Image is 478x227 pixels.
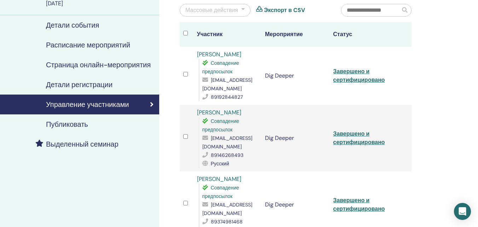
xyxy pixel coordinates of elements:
td: Dig Deeper [261,47,330,105]
h4: Детали регистрации [46,80,113,89]
h4: Публиковать [46,120,88,129]
a: Завершено и сертифицировано [333,197,385,212]
span: [EMAIL_ADDRESS][DOMAIN_NAME] [202,77,252,92]
span: [EMAIL_ADDRESS][DOMAIN_NAME] [202,135,252,150]
div: Open Intercom Messenger [454,203,471,220]
a: Экспорт в CSV [264,6,305,15]
div: Массовые действия [185,6,238,15]
span: Русский [211,160,229,167]
span: Совпадение предпосылок [202,185,239,199]
span: Совпадение предпосылок [202,118,239,133]
a: Завершено и сертифицировано [333,130,385,146]
h4: Расписание мероприятий [46,41,130,49]
h4: Управление участниками [46,100,129,109]
th: Статус [330,22,398,47]
h4: Выделенный семинар [46,140,119,148]
span: Совпадение предпосылок [202,60,239,75]
span: 89192844827 [211,94,243,100]
td: Dig Deeper [261,105,330,171]
span: 89374981468 [211,219,243,225]
a: [PERSON_NAME] [197,109,241,116]
th: Мероприятие [261,22,330,47]
h4: Страница онлайн-мероприятия [46,61,151,69]
span: [EMAIL_ADDRESS][DOMAIN_NAME] [202,202,252,216]
span: 89146268493 [211,152,243,158]
th: Участник [194,22,262,47]
a: [PERSON_NAME] [197,51,241,58]
a: [PERSON_NAME] [197,175,241,183]
h4: Детали события [46,21,99,29]
a: Завершено и сертифицировано [333,68,385,84]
